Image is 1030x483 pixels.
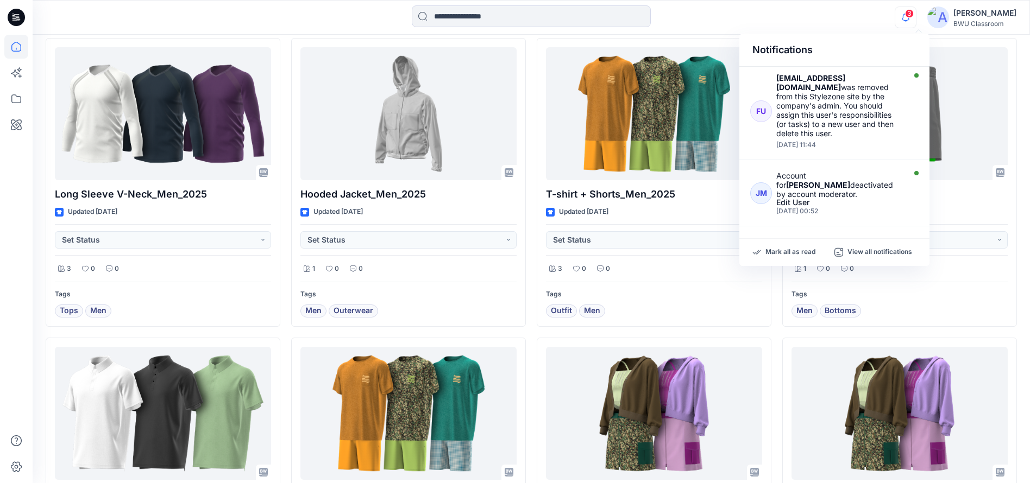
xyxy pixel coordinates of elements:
p: Long Sleeve V-Neck_Men_2025 [55,187,271,202]
p: Tags [55,289,271,300]
a: Cardigan + Cami + Cargo Skirt_2025 [792,347,1008,480]
p: 1 [803,263,806,275]
p: 0 [582,263,586,275]
div: was removed from this Stylezone site by the company's admin. You should assign this user's respon... [776,73,902,138]
span: 3 [905,9,914,18]
span: Outerwear [334,304,373,317]
p: Tags [300,289,517,300]
p: Mark all as read [765,247,815,257]
p: 0 [850,263,854,275]
div: JM [750,182,772,204]
p: T-shirt + Shorts_Men_2025 [546,187,762,202]
a: T-shirt + Shorts_Men_2025 [300,347,517,480]
div: BWU Classroom [953,20,1016,28]
p: 3 [558,263,562,275]
strong: [PERSON_NAME] [786,180,850,189]
p: Tags [792,289,1008,300]
div: Account for deactivated by account moderator. [776,171,902,199]
span: Bottoms [825,304,856,317]
p: Tags [546,289,762,300]
a: T-shirt + Shorts_Men_2025 [546,47,762,180]
p: 1 [312,263,315,275]
div: Tuesday, September 23, 2025 11:44 [776,141,902,149]
span: Men [796,304,813,317]
p: Updated [DATE] [313,206,363,218]
span: Men [584,304,600,317]
p: 0 [91,263,95,275]
p: 0 [826,263,830,275]
span: Men [305,304,322,317]
p: 0 [335,263,339,275]
p: 0 [115,263,119,275]
a: Hooded Jacket_Men_2025 [300,47,517,180]
p: 0 [606,263,610,275]
p: 0 [359,263,363,275]
span: Men [90,304,106,317]
img: avatar [927,7,949,28]
div: Edit User [776,199,902,206]
span: Tops [60,304,78,317]
p: View all notifications [847,247,912,257]
a: Polo Shirt_Men_2025 [55,347,271,480]
span: Outfit [551,304,572,317]
p: Updated [DATE] [68,206,117,218]
p: Updated [DATE] [559,206,608,218]
div: [PERSON_NAME] [953,7,1016,20]
div: Notifications [739,34,929,67]
strong: [EMAIL_ADDRESS][DOMAIN_NAME] [776,73,845,92]
p: Hooded Jacket_Men_2025 [300,187,517,202]
a: Cardigan + Cami + Cargo Skirt_2025 [546,347,762,480]
div: FU [750,100,772,122]
p: 3 [67,263,71,275]
a: Long Sleeve V-Neck_Men_2025 [55,47,271,180]
div: Wednesday, September 03, 2025 00:52 [776,207,902,215]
